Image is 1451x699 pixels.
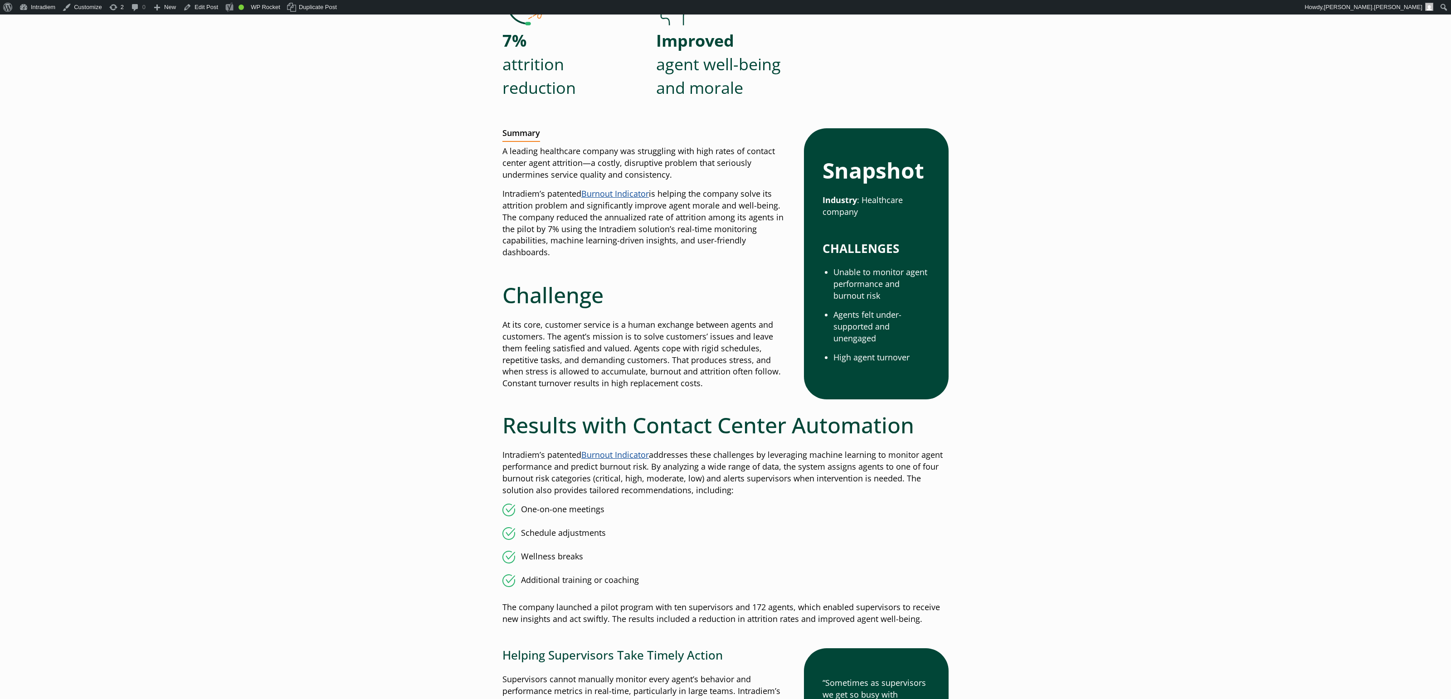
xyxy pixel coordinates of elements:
[502,504,949,516] li: One-on-one meetings
[239,5,244,10] div: Good
[502,449,949,496] p: Intradiem’s patented addresses these challenges by leveraging machine learning to monitor agent p...
[833,352,930,364] li: High agent turnover
[656,29,781,99] p: agent well-being and morale
[502,527,949,540] li: Schedule adjustments
[823,155,924,185] strong: Snapshot
[1324,4,1422,10] span: [PERSON_NAME].[PERSON_NAME]
[502,602,949,625] p: The company launched a pilot program with ten supervisors and 172 agents, which enabled superviso...
[502,282,789,308] h2: Challenge
[823,240,899,257] strong: CHALLENGES
[833,309,930,345] li: Agents felt under-supported and unengaged
[502,29,576,99] p: attrition reduction
[823,194,930,218] p: : Healthcare company
[823,194,857,205] strong: Industry
[502,146,789,181] p: A leading healthcare company was struggling with high rates of contact center agent attrition—a c...
[581,449,649,460] a: Burnout Indicator
[502,412,949,438] h2: Results with Contact Center Automation
[833,267,930,302] li: Unable to monitor agent performance and burnout risk
[502,574,949,587] li: Additional training or coaching
[502,29,526,52] strong: 7%
[502,128,540,142] h2: Summary
[502,188,789,258] p: Intradiem’s patented is helping the company solve its attrition problem and significantly improve...
[502,319,789,389] p: At its core, customer service is a human exchange between agents and customers. The agent’s missi...
[656,29,734,52] strong: Improved
[502,551,949,563] li: Wellness breaks
[581,188,649,199] a: Burnout Indicator
[502,648,789,662] h3: Helping Supervisors Take Timely Action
